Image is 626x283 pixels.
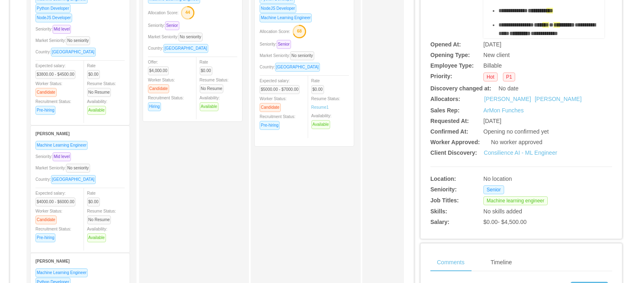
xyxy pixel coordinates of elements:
span: Allocation Score: [148,11,179,15]
span: No worker approved [491,139,542,145]
span: No seniority [179,33,203,42]
span: No date [498,85,518,92]
span: No Resume [87,88,111,97]
span: No seniority [66,36,90,45]
b: Allocators: [430,96,460,102]
b: Confirmed At: [430,128,468,135]
span: Senior [483,185,504,194]
span: Recruitment Status: [35,99,71,112]
span: Machine Learning Engineer [35,268,88,277]
span: [GEOGRAPHIC_DATA] [275,63,320,72]
span: Seniority: [260,42,294,46]
span: Country: [260,65,323,69]
span: Country: [35,177,99,182]
b: Opening Type: [430,52,470,58]
span: New client [483,52,510,58]
span: Worker Status: [260,97,287,110]
span: Available [87,106,106,115]
b: Location: [430,176,456,182]
span: Availability: [87,99,109,112]
span: Availability: [311,114,333,127]
span: Seniority: [148,23,183,28]
span: Rate [87,64,103,77]
span: Seniority: [35,27,74,31]
span: Mid level [53,152,71,161]
span: Expected salary: [35,64,79,77]
span: Python Developer [35,4,71,13]
b: Worker Approved: [430,139,480,145]
span: Opening no confirmed yet [483,128,549,135]
div: Comments [430,253,471,272]
a: [PERSON_NAME] [484,95,531,103]
span: $0.00 [87,70,100,79]
strong: [PERSON_NAME] [35,132,70,136]
span: Availability: [200,96,222,109]
span: NodeJS Developer [35,13,72,22]
b: Client Discovery: [430,149,477,156]
b: Priority: [430,73,452,79]
span: P1 [503,72,516,81]
span: No seniority [290,51,314,60]
span: Available [200,102,218,111]
div: No location [483,175,574,183]
span: Candidate [35,215,57,224]
strong: [PERSON_NAME] [35,259,70,263]
span: Offer: [148,60,172,73]
b: Seniority: [430,186,457,193]
button: 44 [179,6,195,19]
span: Market Seniority: [35,166,93,170]
b: Employee Type: [430,62,474,69]
span: Resume Status: [87,81,116,94]
span: Candidate [35,88,57,97]
span: Recruitment Status: [260,114,295,127]
span: No seniority [66,164,90,173]
span: Recruitment Status: [35,227,71,240]
a: ArMon Funches [483,107,524,114]
span: [GEOGRAPHIC_DATA] [51,48,96,57]
b: Job Titles: [430,197,459,204]
span: Machine Learning Engineer [260,13,312,22]
b: Requested At: [430,118,469,124]
b: Opened At: [430,41,461,48]
span: No Resume [200,84,224,93]
span: Expected salary: [260,79,303,92]
b: Skills: [430,208,447,215]
span: Pre-hiring [35,106,55,115]
span: $3800.00 - $4500.00 [35,70,75,79]
span: Senior [165,21,179,30]
span: Availability: [87,227,109,240]
span: Machine Learning Engineer [35,141,88,150]
span: Resume Status: [311,97,340,110]
span: $0.00 [200,66,212,75]
span: Worker Status: [148,78,175,91]
span: $0.00 - $4,500.00 [483,219,527,225]
span: Hiring [148,102,161,111]
span: Rate [200,60,216,73]
span: $4,000.00 [148,66,169,75]
span: Recruitment Status: [148,96,184,109]
span: No Resume [87,215,111,224]
span: $5000.00 - $7000.00 [260,85,300,94]
b: Discovery changed at: [430,85,491,92]
span: [GEOGRAPHIC_DATA] [51,175,96,184]
span: No skills added [483,208,522,215]
span: Billable [483,62,502,69]
span: Expected salary: [35,191,79,204]
span: Country: [35,50,99,54]
span: Rate [87,191,103,204]
span: Machine learning engineer [483,196,547,205]
text: 68 [297,29,302,33]
span: Pre-hiring [35,233,55,242]
span: Available [311,120,330,129]
span: $4000.00 - $6000.00 [35,197,75,206]
button: 68 [290,24,306,37]
span: Senior [277,40,291,49]
text: 44 [185,10,190,15]
span: Resume Status: [87,209,116,222]
span: Mid level [53,25,71,34]
span: Pre-hiring [260,121,280,130]
b: Sales Rep: [430,107,460,114]
a: Consilience AI - ML Engineer [484,149,557,156]
span: Worker Status: [35,81,62,94]
span: [DATE] [483,118,501,124]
